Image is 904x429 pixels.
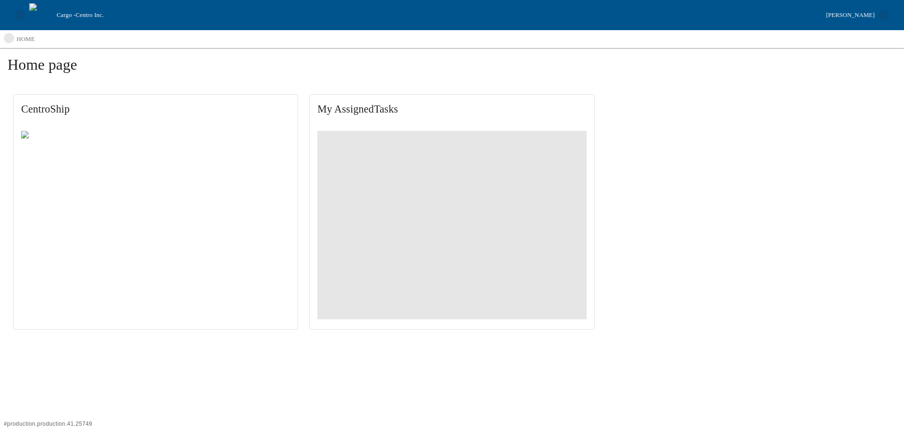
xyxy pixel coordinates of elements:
span: Centro Inc. [75,11,104,18]
img: cargo logo [29,3,53,27]
span: CentroShip [21,102,290,116]
div: Cargo - [53,10,822,20]
p: home [16,34,35,44]
span: My Assigned [317,102,586,116]
img: Centro ship [21,131,68,142]
div: [PERSON_NAME] [826,10,874,21]
h1: Home page [8,56,896,81]
span: Tasks [374,103,398,115]
button: [PERSON_NAME] [822,7,893,24]
button: open drawer [11,6,29,24]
